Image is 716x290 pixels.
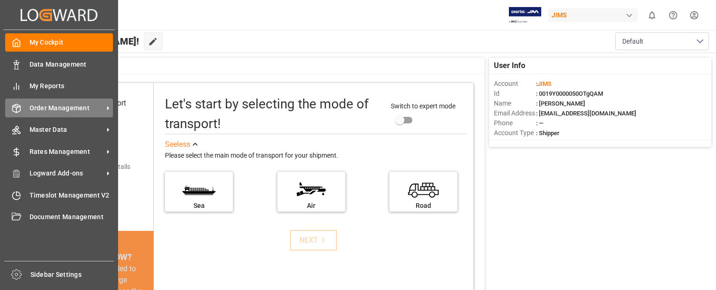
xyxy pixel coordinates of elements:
button: show 0 new notifications [641,5,663,26]
span: Logward Add-ons [30,168,104,178]
span: Hello [PERSON_NAME]! [38,32,139,50]
span: : [EMAIL_ADDRESS][DOMAIN_NAME] [536,110,636,117]
a: My Reports [5,77,113,95]
span: : — [536,120,544,127]
div: Sea [170,201,228,211]
button: Help Center [663,5,684,26]
a: Timeslot Management V2 [5,186,113,204]
span: Phone [494,118,536,128]
span: Default [622,37,643,46]
div: Air [282,201,341,211]
a: My Cockpit [5,33,113,52]
div: Please select the main mode of transport for your shipment. [165,150,467,161]
span: Switch to expert mode [391,102,455,110]
span: Account [494,79,536,89]
button: NEXT [290,230,337,251]
span: Data Management [30,60,113,69]
span: My Cockpit [30,38,113,47]
div: Let's start by selecting the mode of transport! [165,94,381,134]
button: JIMS [548,6,641,24]
span: My Reports [30,81,113,91]
div: NEXT [299,235,328,246]
span: Name [494,99,536,108]
span: Id [494,89,536,99]
span: : Shipper [536,130,559,137]
span: JIMS [537,80,552,87]
span: Account Type [494,128,536,138]
button: open menu [615,32,709,50]
div: Road [394,201,453,211]
img: Exertis%20JAM%20-%20Email%20Logo.jpg_1722504956.jpg [509,7,541,23]
span: Master Data [30,125,104,135]
span: : [536,80,552,87]
span: Document Management [30,212,113,222]
span: Rates Management [30,147,104,157]
span: User Info [494,60,525,71]
div: JIMS [548,8,638,22]
span: : [PERSON_NAME] [536,100,585,107]
span: Timeslot Management V2 [30,191,113,200]
span: Sidebar Settings [30,270,114,280]
span: : 0019Y0000050OTgQAM [536,90,603,97]
span: Order Management [30,103,104,113]
span: Email Address [494,108,536,118]
a: Data Management [5,55,113,73]
div: See less [165,139,190,150]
